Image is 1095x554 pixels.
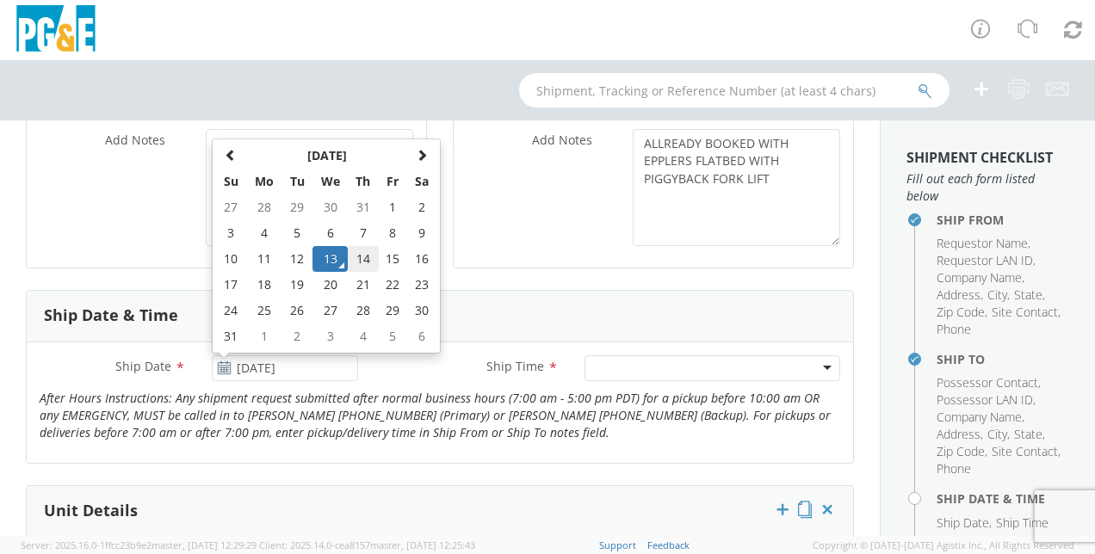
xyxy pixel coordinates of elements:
[906,148,1053,167] strong: Shipment Checklist
[937,409,1024,426] li: ,
[246,194,282,220] td: 28
[937,252,1036,269] li: ,
[40,390,831,440] i: After Hours Instructions: Any shipment request submitted after normal business hours (7:00 am - 5...
[44,502,138,520] h3: Unit Details
[647,539,690,551] a: Feedback
[486,358,544,374] span: Ship Time
[1014,286,1045,304] li: ,
[246,169,282,194] th: Mo
[937,443,985,459] span: Zip Code
[937,460,971,477] span: Phone
[379,246,408,272] td: 15
[348,298,378,323] td: 28
[216,246,246,272] td: 10
[1014,426,1042,442] span: State
[152,539,257,551] span: master, [DATE] 12:29:29
[246,272,282,298] td: 18
[370,539,475,551] span: master, [DATE] 12:25:43
[216,220,246,246] td: 3
[216,298,246,323] td: 24
[216,272,246,298] td: 17
[937,426,981,442] span: Address
[246,220,282,246] td: 4
[282,246,312,272] td: 12
[813,539,1074,552] span: Copyright © [DATE]-[DATE] Agistix Inc., All Rights Reserved
[312,272,349,298] td: 20
[987,286,1010,304] li: ,
[105,132,165,148] span: Add Notes
[282,323,312,349] td: 2
[937,443,987,460] li: ,
[348,194,378,220] td: 31
[937,286,981,303] span: Address
[13,5,99,56] img: pge-logo-06675f144f4cfa6a6814.png
[987,426,1007,442] span: City
[246,143,407,169] th: Select Month
[312,169,349,194] th: We
[987,286,1007,303] span: City
[407,323,436,349] td: 6
[282,220,312,246] td: 5
[407,298,436,323] td: 30
[937,304,985,320] span: Zip Code
[259,539,475,551] span: Client: 2025.14.0-cea8157
[937,514,989,531] span: Ship Date
[937,286,983,304] li: ,
[407,169,436,194] th: Sa
[407,246,436,272] td: 16
[937,514,992,532] li: ,
[282,194,312,220] td: 29
[312,246,349,272] td: 13
[21,539,257,551] span: Server: 2025.16.0-1ffcc23b9e2
[379,272,408,298] td: 22
[519,73,950,108] input: Shipment, Tracking or Reference Number (at least 4 chars)
[348,169,378,194] th: Th
[246,246,282,272] td: 11
[348,323,378,349] td: 4
[407,194,436,220] td: 2
[937,409,1022,425] span: Company Name
[348,246,378,272] td: 14
[348,220,378,246] td: 7
[312,298,349,323] td: 27
[937,235,1028,251] span: Requestor Name
[1014,286,1042,303] span: State
[282,169,312,194] th: Tu
[379,298,408,323] td: 29
[937,426,983,443] li: ,
[379,220,408,246] td: 8
[937,492,1069,505] h4: Ship Date & Time
[937,353,1069,366] h4: Ship To
[282,298,312,323] td: 26
[937,235,1030,252] li: ,
[379,194,408,220] td: 1
[937,269,1024,286] li: ,
[992,304,1058,320] span: Site Contact
[416,149,428,161] span: Next Month
[937,252,1033,268] span: Requestor LAN ID
[992,443,1058,459] span: Site Contact
[216,323,246,349] td: 31
[379,169,408,194] th: Fr
[996,514,1049,531] span: Ship Time
[937,374,1041,391] li: ,
[906,170,1069,205] span: Fill out each form listed below
[987,426,1010,443] li: ,
[348,272,378,298] td: 21
[216,169,246,194] th: Su
[407,272,436,298] td: 23
[246,323,282,349] td: 1
[379,323,408,349] td: 5
[312,323,349,349] td: 3
[407,220,436,246] td: 9
[1014,426,1045,443] li: ,
[115,358,171,374] span: Ship Date
[312,194,349,220] td: 30
[937,269,1022,286] span: Company Name
[282,272,312,298] td: 19
[225,149,237,161] span: Previous Month
[216,194,246,220] td: 27
[599,539,636,551] a: Support
[44,307,178,324] h3: Ship Date & Time
[937,321,971,337] span: Phone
